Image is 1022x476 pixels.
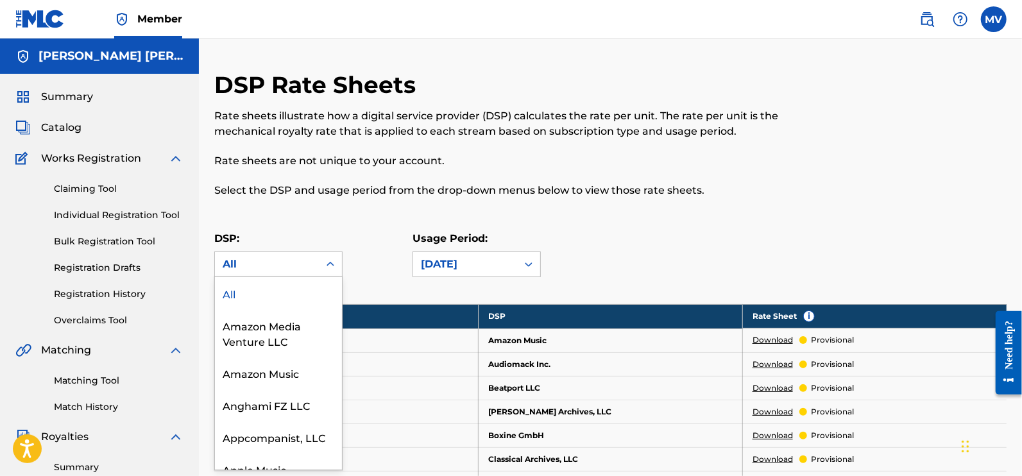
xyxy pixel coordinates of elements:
a: SummarySummary [15,89,93,105]
iframe: Resource Center [986,306,1022,399]
td: junio de 2025 [214,423,479,447]
div: User Menu [981,6,1007,32]
p: Rate sheets illustrate how a digital service provider (DSP) calculates the rate per unit. The rat... [214,108,824,139]
a: Bulk Registration Tool [54,235,183,248]
span: Royalties [41,429,89,445]
label: Usage Period: [413,232,488,244]
a: Individual Registration Tool [54,208,183,222]
img: expand [168,343,183,358]
a: Download [753,334,793,346]
div: [DATE] [421,257,509,272]
a: Download [753,406,793,418]
p: provisional [811,454,854,465]
a: CatalogCatalog [15,120,81,135]
img: Catalog [15,120,31,135]
div: Arrastrar [962,427,969,466]
td: junio de 2025 [214,447,479,471]
h5: Mario Alejandro Valencia Moncada [38,49,183,64]
a: Summary [54,461,183,474]
td: Beatport LLC [479,376,743,400]
p: provisional [811,406,854,418]
a: Public Search [914,6,940,32]
a: Download [753,382,793,394]
p: provisional [811,359,854,370]
span: Works Registration [41,151,141,166]
a: Matching Tool [54,374,183,387]
label: DSP: [214,232,239,244]
img: Summary [15,89,31,105]
img: search [919,12,935,27]
p: Select the DSP and usage period from the drop-down menus below to view those rate sheets. [214,183,824,198]
img: expand [168,151,183,166]
p: provisional [811,334,854,346]
td: Audiomack Inc. [479,352,743,376]
td: junio de 2025 [214,328,479,352]
span: Catalog [41,120,81,135]
div: Widget de chat [958,414,1022,476]
a: Download [753,430,793,441]
span: i [804,311,814,321]
h2: DSP Rate Sheets [214,71,422,99]
p: provisional [811,382,854,394]
span: Summary [41,89,93,105]
img: help [953,12,968,27]
div: Appcompanist, LLC [215,421,342,453]
a: Match History [54,400,183,414]
td: junio de 2025 [214,400,479,423]
a: Claiming Tool [54,182,183,196]
iframe: Chat Widget [958,414,1022,476]
td: junio de 2025 [214,376,479,400]
img: Matching [15,343,31,358]
p: provisional [811,430,854,441]
img: Top Rightsholder [114,12,130,27]
img: Works Registration [15,151,32,166]
a: Download [753,454,793,465]
div: Help [948,6,973,32]
img: Accounts [15,49,31,64]
td: Amazon Music [479,328,743,352]
span: Member [137,12,182,26]
span: Matching [41,343,91,358]
img: Royalties [15,429,31,445]
a: Registration Drafts [54,261,183,275]
td: Classical Archives, LLC [479,447,743,471]
th: DSP [479,304,743,328]
td: junio de 2025 [214,352,479,376]
div: Anghami FZ LLC [215,389,342,421]
a: Overclaims Tool [54,314,183,327]
a: Download [753,359,793,370]
th: Rate Sheet [743,304,1007,328]
td: [PERSON_NAME] Archives, LLC [479,400,743,423]
img: MLC Logo [15,10,65,28]
div: All [215,277,342,309]
div: Amazon Media Venture LLC [215,309,342,357]
img: expand [168,429,183,445]
th: Usage Period [214,304,479,328]
p: Rate sheets are not unique to your account. [214,153,824,169]
div: Amazon Music [215,357,342,389]
a: Registration History [54,287,183,301]
td: Boxine GmbH [479,423,743,447]
div: All [223,257,311,272]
